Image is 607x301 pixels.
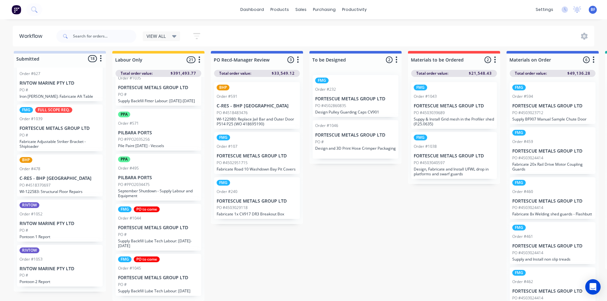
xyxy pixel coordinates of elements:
p: PO #4503039689 [414,110,445,116]
div: FMGOrder #240FORTESCUE METALS GROUP LTDPO #4503029118Fabricate 1x CV917 DR3 Breakout Box [214,177,300,219]
div: sales [292,5,310,14]
div: Order #1046FORTESCUE METALS GROUP LTDPO #Design and 3D Print Hose Crimper Packaging [313,120,398,159]
div: PO to come [134,206,160,212]
div: PPAOrder #571PILBARA PORTSPO #PPO2035256Pile Paint [DATE] - Vessels [116,109,201,151]
div: FMG [512,85,526,90]
p: Suppy & Install Grid mesh in the Profiler shed (P.25.0635) [414,117,494,126]
div: PPA [118,156,130,162]
div: Order #459 [512,139,533,145]
div: Order #1045 [118,265,141,271]
div: FMG [512,225,526,230]
div: BHPOrder #591C-RES - BHP [GEOGRAPHIC_DATA]PO #4518483476WI-122980: Replace Jail Bar and Outer Doo... [214,82,300,129]
div: FULL SCOPE REQ. [35,107,72,113]
div: Order #240 [217,189,237,195]
p: PO # [118,282,127,288]
img: Factory [12,5,21,14]
span: $49,136.28 [567,71,590,76]
p: FORTESCUE METALS GROUP LTD [118,85,199,90]
a: dashboard [237,5,267,14]
div: Order #1035FORTESCUE METALS GROUP LTDPO #Supply Backfill Fitter Labour: [DATE]-[DATE] [116,64,201,106]
div: Order #1046 [315,123,338,129]
div: FMGPO to comeOrder #1044FORTESCUE METALS GROUP LTDPO #Supply Backfill Lube Tech Labour: [DATE]-[D... [116,204,201,251]
div: Open Intercom Messenger [585,279,601,295]
p: PO #4503024414 [512,155,543,161]
span: Total order value: [416,71,448,76]
div: Order #1043 [414,94,437,99]
p: PO #4503024414 [512,205,543,211]
p: FORTESCUE METALS GROUP LTD [217,153,297,159]
p: Supply Backfill Fitter Labour: [DATE]-[DATE] [118,98,199,103]
p: PO # [20,272,28,278]
div: FMGOrder #459FORTESCUE METALS GROUP LTDPO #4503024414Fabricate 20x Rail Drive Motor Coupling Guards [510,127,595,174]
div: PPAOrder #495PILBARA PORTSPO #PPO2034475September Shutdown - Supply Labour and Equipment [116,154,201,201]
div: Order #232 [315,87,336,92]
div: RIVTOWOrder #1052RIVTOW MARINE PTY LTDPO #Pontoon 1 Report [17,200,103,242]
p: PO #4502860835 [315,103,346,109]
div: Order #594 [512,94,533,99]
div: Order #461 [512,234,533,239]
p: FORTESCUE METALS GROUP LTD [217,198,297,204]
p: PO #4518483476 [217,110,248,116]
div: Order #591 [217,94,237,99]
p: Design, Fabricate and Install UFWL drop in platforms and swarf guards [414,167,494,176]
div: RIVTOW [20,247,39,253]
div: FMG [512,270,526,276]
span: $21,548.43 [469,71,492,76]
p: FORTESCUE METALS GROUP LTD [315,132,396,138]
div: FMG [512,180,526,186]
p: PO #4502951715 [217,160,248,166]
p: Iron [PERSON_NAME]: Fabricate Aft Table [20,94,100,99]
p: PO #PPO2034475 [118,182,150,188]
p: PO # [20,87,28,93]
div: RIVTOWOrder #627RIVTOW MARINE PTY LTDPO #Iron [PERSON_NAME]: Fabricate Aft Table [17,59,103,101]
div: BHPOrder #478C-RES - BHP [GEOGRAPHIC_DATA]PO #4518370697WI-122583: Structural Floor Repairs [17,155,103,196]
p: Fabricate Adjustable Striker Bracket - Shiploader [20,139,100,149]
div: FMGOrder #107FORTESCUE METALS GROUP LTDPO #4502951715Fabricate Road 10 Washdown Bay Pit Covers [214,132,300,174]
div: Order #495 [118,165,139,171]
span: Total order value: [515,71,547,76]
p: PO #4503029118 [217,205,248,211]
div: FMGOrder #460FORTESCUE METALS GROUP LTDPO #4503024414Fabricate 8x Welding shed guards - Flashbutt [510,177,595,219]
p: PO # [20,228,28,233]
div: BHP [20,157,32,163]
p: FORTESCUE METALS GROUP LTD [20,126,100,131]
div: PPA [118,112,130,117]
div: RIVTOW [20,202,39,208]
div: products [267,5,292,14]
p: PO # [118,232,127,238]
p: Supply Backfill Lube Tech Labour: [DATE] [118,288,199,293]
span: $391,493.77 [171,71,196,76]
p: PO # [118,92,127,97]
p: FORTESCUE METALS GROUP LTD [315,96,396,102]
div: FMG [118,206,132,212]
div: BHP [217,85,229,90]
div: FMGFULL SCOPE REQ.Order #1039FORTESCUE METALS GROUP LTDPO #Fabricate Adjustable Striker Bracket -... [17,105,103,151]
div: Order #1052 [20,211,43,217]
div: Order #478 [20,166,40,172]
div: Order #460 [512,189,533,195]
p: Fabricate 20x Rail Drive Motor Coupling Guards [512,162,593,171]
div: FMGOrder #232FORTESCUE METALS GROUP LTDPO #4502860835Design Pulley Guarding Caps CV901 [313,75,398,117]
p: FORTESCUE METALS GROUP LTD [512,288,593,294]
p: RIVTOW MARINE PTY LTD [20,80,100,86]
span: $33,549.12 [272,71,295,76]
div: Order #1038 [414,144,437,149]
p: Supply Backfill Lube Tech Labour: [DATE]-[DATE] [118,238,199,248]
p: Fabricate 8x Welding shed guards - Flashbutt [512,212,593,216]
input: Search for orders... [73,30,136,43]
p: Design Pulley Guarding Caps CV901 [315,110,396,114]
p: PO #4503024414 [512,250,543,256]
span: Total order value: [121,71,153,76]
div: FMGOrder #1043FORTESCUE METALS GROUP LTDPO #4503039689Suppy & Install Grid mesh in the Profiler s... [411,82,497,129]
p: C-RES - BHP [GEOGRAPHIC_DATA] [20,176,100,181]
p: FORTESCUE METALS GROUP LTD [512,243,593,249]
p: September Shutdown - Supply Labour and Equipment [118,188,199,198]
p: PO #PPO2035256 [118,137,150,142]
div: purchasing [310,5,339,14]
p: PILBARA PORTS [118,175,199,180]
p: Fabricate Road 10 Washdown Bay Pit Covers [217,167,297,171]
div: FMGOrder #1038FORTESCUE METALS GROUP LTDPO #4503040597Design, Fabricate and Install UFWL drop in ... [411,132,497,179]
p: PO # [315,139,324,145]
div: Order #1035 [118,75,141,81]
p: PO # [20,132,28,138]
